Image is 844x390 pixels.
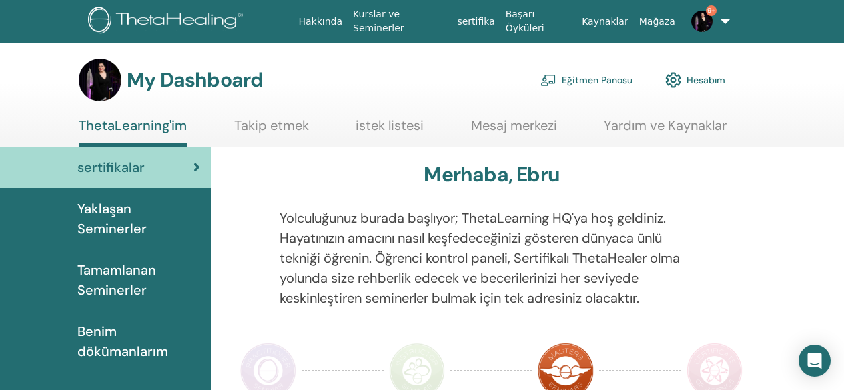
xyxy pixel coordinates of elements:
a: Yardım ve Kaynaklar [604,117,727,143]
a: Kaynaklar [576,9,634,34]
a: ThetaLearning'im [79,117,187,147]
a: istek listesi [356,117,424,143]
img: chalkboard-teacher.svg [540,74,556,86]
p: Yolculuğunuz burada başlıyor; ThetaLearning HQ'ya hoş geldiniz. Hayatınızın amacını nasıl keşfede... [280,208,704,308]
a: Mesaj merkezi [471,117,557,143]
a: Kurslar ve Seminerler [348,2,452,41]
span: Tamamlanan Seminerler [77,260,200,300]
a: sertifika [452,9,500,34]
a: Hakkında [293,9,348,34]
h3: My Dashboard [127,68,263,92]
a: Mağaza [634,9,681,34]
h3: Merhaba, Ebru [424,163,559,187]
a: Başarı Öyküleri [500,2,576,41]
img: default.jpg [691,11,713,32]
a: Takip etmek [234,117,309,143]
span: Yaklaşan Seminerler [77,199,200,239]
a: Hesabım [665,65,725,95]
span: 9+ [706,5,717,16]
img: cog.svg [665,69,681,91]
img: logo.png [88,7,248,37]
span: Benim dökümanlarım [77,321,200,361]
span: sertifikalar [77,157,145,177]
div: Open Intercom Messenger [799,345,831,377]
a: Eğitmen Panosu [540,65,632,95]
img: default.jpg [79,59,121,101]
